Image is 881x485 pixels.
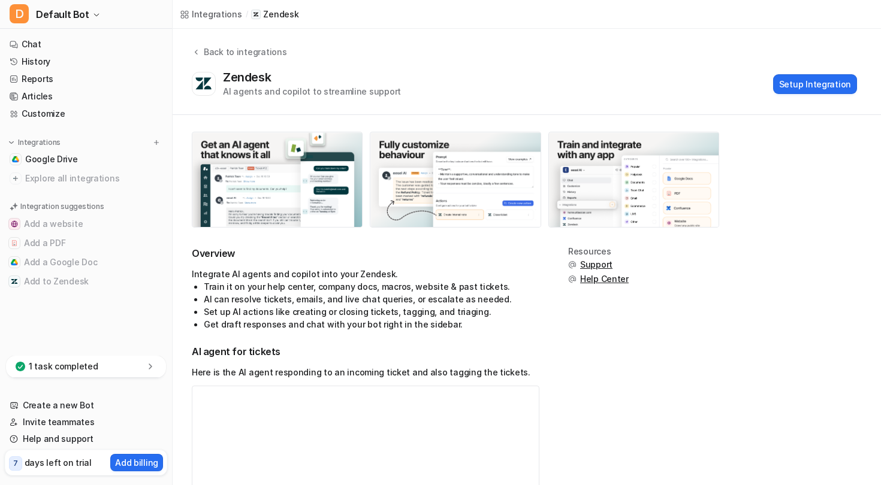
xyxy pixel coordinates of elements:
a: History [5,53,167,70]
li: Get draft responses and chat with your bot right in the sidebar. [204,318,539,331]
a: Chat [5,36,167,53]
button: Setup Integration [773,74,857,94]
div: Resources [568,247,629,256]
a: Articles [5,88,167,105]
button: Help Center [568,273,629,285]
span: Support [580,259,613,271]
p: Add billing [115,456,158,469]
a: Help and support [5,431,167,447]
div: AI agents and copilot to streamline support [223,85,401,98]
a: Integrations [180,8,242,20]
a: Invite teammates [5,414,167,431]
img: menu_add.svg [152,138,161,147]
button: Integrations [5,137,64,148]
span: Google Drive [25,153,78,165]
button: Add a websiteAdd a website [5,214,167,234]
p: Integrate AI agents and copilot into your Zendesk. [192,268,539,280]
a: Reports [5,71,167,87]
p: Here is the AI agent responding to an incoming ticket and also tagging the tickets. [192,366,539,378]
a: Explore all integrations [5,170,167,187]
img: expand menu [7,138,16,147]
p: 7 [13,458,18,469]
button: Add billing [110,454,163,471]
p: Integration suggestions [20,201,104,212]
img: Add to Zendesk [11,278,18,285]
span: D [10,4,29,23]
li: Set up AI actions like creating or closing tickets, tagging, and triaging. [204,305,539,318]
img: support.svg [568,260,577,269]
img: Add a PDF [11,240,18,247]
img: explore all integrations [10,172,22,184]
p: days left on trial [25,456,92,469]
h2: AI agent for tickets [192,345,539,359]
p: Integrations [18,138,61,147]
a: Create a new Bot [5,397,167,414]
button: Back to integrations [192,46,286,70]
img: Add a website [11,220,18,228]
img: Zendesk logo [195,77,213,91]
div: Zendesk [223,70,276,84]
span: / [246,9,248,20]
button: Add to ZendeskAdd to Zendesk [5,272,167,291]
span: Help Center [580,273,629,285]
p: Zendesk [263,8,298,20]
a: Google DriveGoogle Drive [5,151,167,168]
li: Train it on your help center, company docs, macros, website & past tickets. [204,280,539,293]
button: Add a PDFAdd a PDF [5,234,167,253]
li: AI can resolve tickets, emails, and live chat queries, or escalate as needed. [204,293,539,305]
button: Add a Google DocAdd a Google Doc [5,253,167,272]
a: Zendesk [251,8,298,20]
p: 1 task completed [29,360,98,372]
span: Explore all integrations [25,169,162,188]
img: Google Drive [12,156,19,163]
h2: Overview [192,247,539,260]
div: Integrations [192,8,242,20]
div: Back to integrations [200,46,286,58]
img: support.svg [568,275,577,283]
a: Customize [5,105,167,122]
span: Default Bot [36,6,89,23]
img: Add a Google Doc [11,259,18,266]
button: Support [568,259,629,271]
